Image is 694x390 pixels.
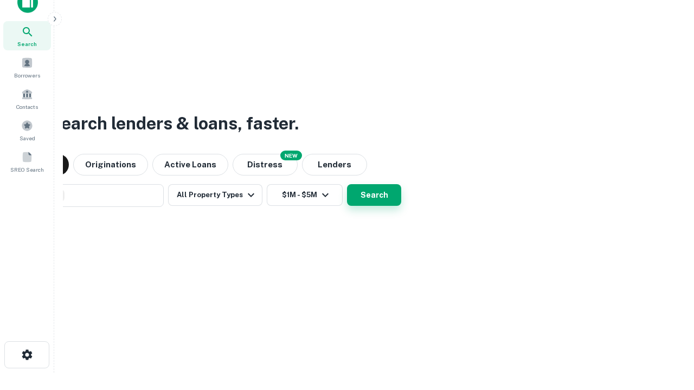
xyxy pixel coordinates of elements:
span: Search [17,40,37,48]
h3: Search lenders & loans, faster. [49,110,299,136]
a: SREO Search [3,147,51,176]
iframe: Chat Widget [640,303,694,355]
span: Contacts [16,102,38,111]
a: Contacts [3,84,51,113]
div: NEW [280,151,302,160]
button: Active Loans [152,154,228,175]
a: Saved [3,115,51,145]
span: Borrowers [14,71,40,80]
span: SREO Search [10,165,44,174]
button: Lenders [302,154,367,175]
span: Saved [20,134,35,142]
button: $1M - $5M [267,184,343,206]
a: Search [3,21,51,50]
button: Search distressed loans with lien and other non-mortgage details. [233,154,298,175]
button: Search [347,184,401,206]
button: All Property Types [168,184,262,206]
a: Borrowers [3,53,51,82]
button: Originations [73,154,148,175]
